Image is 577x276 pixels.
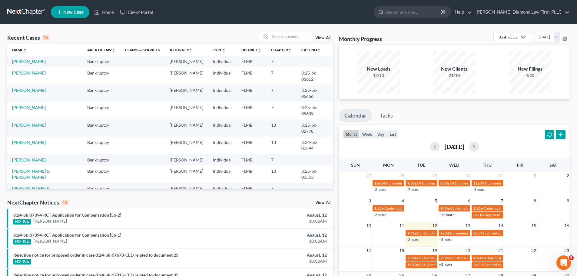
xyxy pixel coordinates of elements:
td: 7 [266,154,297,165]
button: month [343,130,360,138]
span: 10a [473,256,479,260]
a: 8:24-bk-07394-RCT Application for Compensation [56-2] [13,212,121,218]
div: New Leads [357,65,400,72]
td: Individual [208,183,237,200]
div: Bankruptcy [499,35,517,40]
a: Attorneyunfold_more [170,48,193,52]
span: 19 [432,247,438,254]
td: Bankruptcy [82,183,120,200]
span: 11:30a [407,262,419,267]
td: 8:25-bk-02778 [297,119,333,137]
a: +2 more [373,187,386,192]
td: Bankruptcy [82,67,120,85]
span: Sat [549,162,557,168]
span: 9:40a [440,206,449,211]
span: 9:30a [407,256,416,260]
div: August, 12 [226,232,327,238]
td: 13 [266,137,297,154]
span: 10a [374,181,380,185]
td: [PERSON_NAME] [165,165,208,183]
i: unfold_more [189,48,193,52]
a: Chapterunfold_more [271,48,292,52]
div: 15 [42,35,49,40]
a: Typeunfold_more [213,48,226,52]
td: 8:25-bk-05639 [297,102,333,119]
span: 20 [465,247,471,254]
span: 341(a) meeting for Forest [PERSON_NAME] II & [PERSON_NAME] [381,181,486,185]
div: August, 12 [226,212,327,218]
span: 7 [500,197,504,205]
td: 7 [266,67,297,85]
span: 11 [399,222,405,229]
span: Sun [351,162,360,168]
a: Districtunfold_more [241,48,261,52]
td: [PERSON_NAME] [165,119,208,137]
span: 9:01a [407,231,416,235]
span: Hearing for [PERSON_NAME] and [PERSON_NAME] [480,256,563,260]
td: [PERSON_NAME] [165,85,208,102]
span: 341(a) meeting for [PERSON_NAME] [419,262,478,267]
td: 8:25-bk-01612 [297,67,333,85]
a: +5 more [439,237,452,242]
a: Tasks [374,109,398,122]
a: +2 more [406,237,419,242]
td: Individual [208,85,237,102]
span: 15 [531,222,537,229]
span: 2p [473,231,478,235]
td: [PERSON_NAME] [165,56,208,67]
span: 22 [531,247,537,254]
a: Help [452,7,472,18]
a: Calendar [339,109,372,122]
span: 341(a) meeting for [PERSON_NAME] [478,262,537,267]
td: FLMB [237,102,266,119]
div: NOTICE [13,219,31,224]
span: 16 [564,222,570,229]
span: New Case [63,10,84,15]
span: 28 [399,172,405,179]
td: FLMB [237,154,266,165]
span: Confirmation Hearing for [PERSON_NAME] [450,206,519,211]
td: FLMB [237,165,266,183]
a: [PERSON_NAME] & [PERSON_NAME] [12,168,50,180]
div: Recent Cases [7,34,49,41]
i: unfold_more [258,48,261,52]
td: 13 [266,165,297,183]
td: FLMB [237,67,266,85]
span: Wed [449,162,459,168]
td: FLMB [237,56,266,67]
div: New Clients [433,65,476,72]
span: 31 [498,172,504,179]
div: NOTICE [13,239,31,244]
td: FLMB [237,119,266,137]
span: 2p [473,262,478,267]
div: NOTICE [13,259,31,264]
span: 5 [434,197,438,205]
td: Bankruptcy [82,137,120,154]
td: 7 [266,102,297,119]
a: Area of Lawunfold_more [87,48,115,52]
span: Confirmation hearing for [PERSON_NAME] [417,231,486,235]
a: [PERSON_NAME] [33,218,67,224]
span: 21 [498,247,504,254]
div: 12/10 [357,72,400,78]
span: 5 [569,255,574,260]
a: +12 more [439,212,454,217]
td: Individual [208,67,237,85]
td: 13 [266,119,297,137]
td: Bankruptcy [82,119,120,137]
span: Hearing for Mirror Trading International (PTY) Ltd. [478,213,558,217]
span: 341(a) meeting for [PERSON_NAME] [450,181,509,185]
span: 9 [566,197,570,205]
span: 30 [465,172,471,179]
iframe: Intercom live chat [556,255,571,270]
span: 1 [533,172,537,179]
button: list [387,130,399,138]
span: Confirmation Hearing for [PERSON_NAME] [384,206,454,211]
td: Bankruptcy [82,85,120,102]
div: 10:02AM [226,218,327,224]
td: Individual [208,137,237,154]
td: 7 [266,85,297,102]
span: 29 [432,172,438,179]
h2: [DATE] [444,143,464,150]
td: FLMB [237,137,266,154]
